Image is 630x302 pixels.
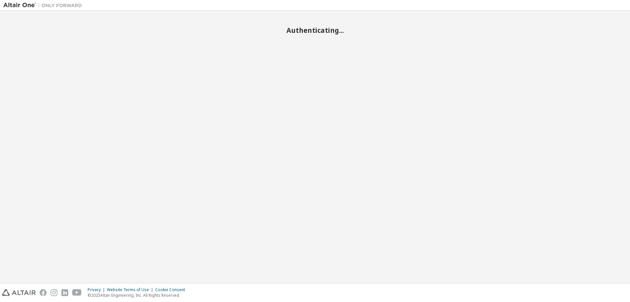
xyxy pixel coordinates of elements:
div: Privacy [88,287,107,292]
h2: Authenticating... [3,26,627,35]
div: Cookie Consent [155,287,189,292]
div: Website Terms of Use [107,287,155,292]
img: linkedin.svg [61,289,68,296]
img: altair_logo.svg [2,289,36,296]
img: Altair One [3,2,85,9]
p: © 2025 Altair Engineering, Inc. All Rights Reserved. [88,292,189,298]
img: instagram.svg [51,289,57,296]
img: youtube.svg [72,289,82,296]
img: facebook.svg [40,289,47,296]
